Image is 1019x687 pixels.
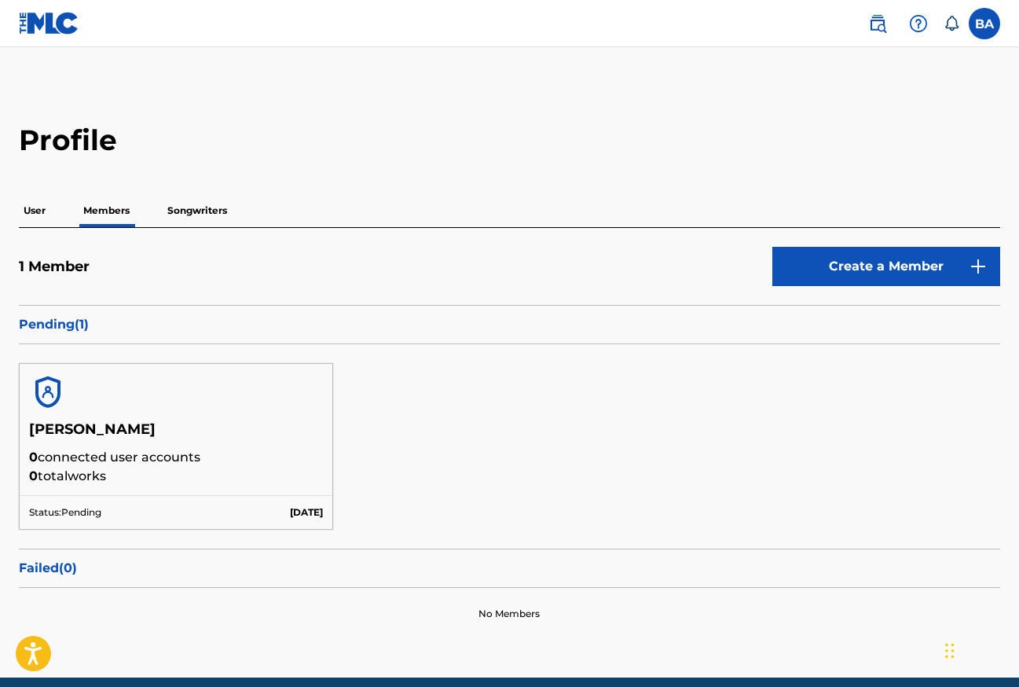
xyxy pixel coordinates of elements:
[944,16,959,31] div: Notifications
[29,448,323,467] p: connected user accounts
[29,373,67,411] img: account
[19,123,1000,158] h2: Profile
[163,194,232,227] p: Songwriters
[19,559,1000,578] p: Failed ( 0 )
[29,505,101,520] p: Status: Pending
[29,468,38,483] span: 0
[903,8,934,39] div: Help
[909,14,928,33] img: help
[29,450,38,465] span: 0
[19,194,50,227] p: User
[940,612,1019,687] iframe: Chat Widget
[19,258,90,276] h5: 1 Member
[945,627,955,674] div: Drag
[29,467,323,486] p: total works
[478,607,540,621] p: No Members
[29,421,323,448] h5: [PERSON_NAME]
[19,12,79,35] img: MLC Logo
[969,8,1000,39] div: User Menu
[772,247,1000,286] a: Create a Member
[862,8,893,39] a: Public Search
[19,315,1000,334] p: Pending ( 1 )
[290,505,323,520] p: [DATE]
[79,194,134,227] p: Members
[969,257,988,276] img: 9d2ae6d4665cec9f34b9.svg
[975,448,1019,575] iframe: Resource Center
[868,14,887,33] img: search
